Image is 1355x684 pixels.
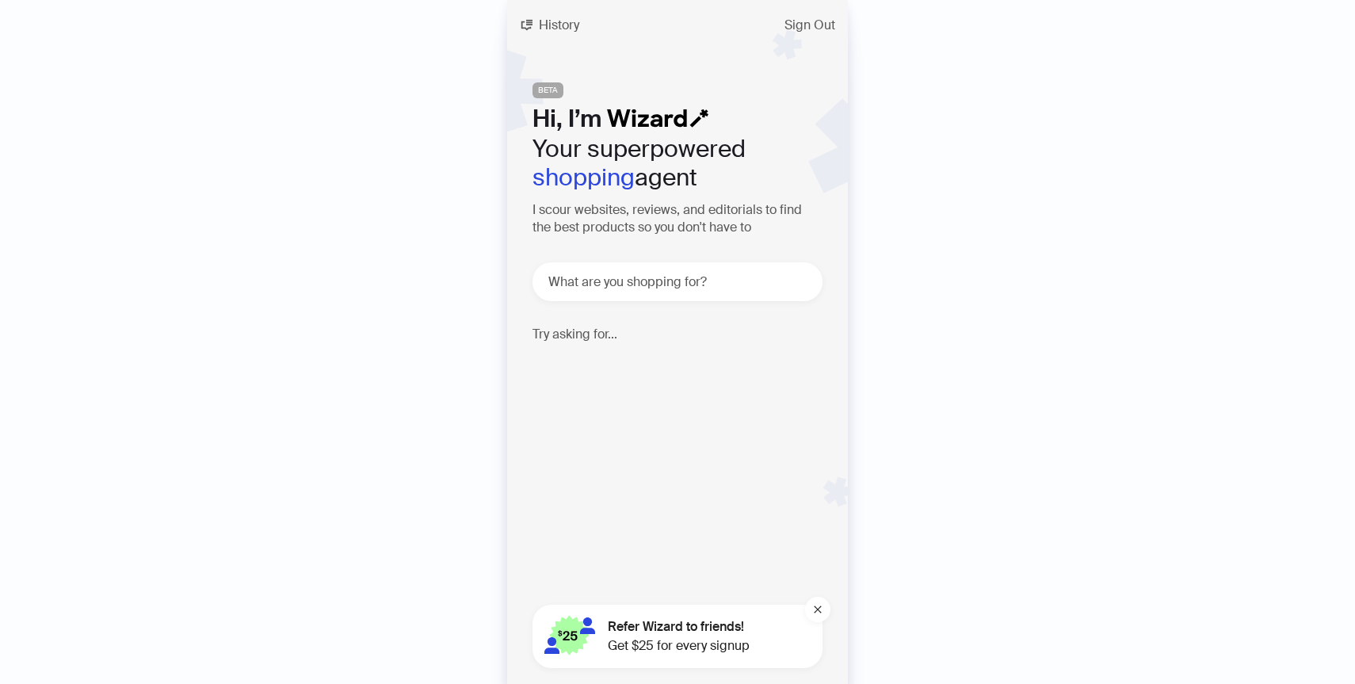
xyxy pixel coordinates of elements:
span: close [813,605,823,614]
span: Sign Out [784,19,835,32]
button: Sign Out [772,13,848,38]
h3: I scour websites, reviews, and editorials to find the best products so you don't have to [532,201,823,237]
button: History [507,13,592,38]
button: Refer Wizard to friends!Get $25 for every signup [532,605,823,668]
h2: Your superpowered agent [532,135,823,192]
em: shopping [532,162,635,193]
span: BETA [532,82,563,98]
span: Hi, I’m [532,103,601,134]
h4: Try asking for... [532,327,823,342]
span: History [539,19,579,32]
span: Refer Wizard to friends! [608,617,750,636]
span: Get $25 for every signup [608,636,750,655]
